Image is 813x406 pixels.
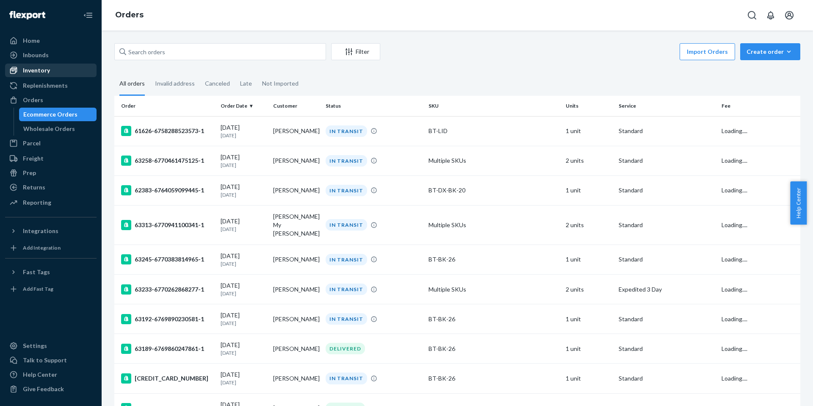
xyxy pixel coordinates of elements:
[747,47,794,56] div: Create order
[270,275,322,304] td: [PERSON_NAME]
[718,116,800,146] td: Loading....
[5,166,97,180] a: Prep
[5,34,97,47] a: Home
[221,349,266,356] p: [DATE]
[23,356,67,364] div: Talk to Support
[19,108,97,121] a: Ecommerce Orders
[108,3,150,28] ol: breadcrumbs
[619,345,715,353] p: Standard
[221,281,266,297] div: [DATE]
[619,374,715,383] p: Standard
[221,161,266,169] p: [DATE]
[326,313,367,325] div: IN TRANSIT
[19,122,97,136] a: Wholesale Orders
[273,102,319,109] div: Customer
[23,81,68,90] div: Replenishments
[718,205,800,245] td: Loading....
[332,47,380,56] div: Filter
[23,96,43,104] div: Orders
[270,364,322,393] td: [PERSON_NAME]
[619,186,715,195] p: Standard
[429,255,559,264] div: BT-BK-26
[5,339,97,353] a: Settings
[23,125,75,133] div: Wholesale Orders
[221,320,266,327] p: [DATE]
[262,72,299,95] div: Not Imported
[5,241,97,255] a: Add Integration
[562,205,615,245] td: 2 units
[781,7,798,24] button: Open account menu
[217,96,270,116] th: Order Date
[326,284,367,295] div: IN TRANSIT
[790,181,807,225] button: Help Center
[9,11,45,19] img: Flexport logo
[718,304,800,334] td: Loading....
[23,385,64,393] div: Give Feedback
[562,96,615,116] th: Units
[562,146,615,175] td: 2 units
[326,185,367,196] div: IN TRANSIT
[619,156,715,165] p: Standard
[5,368,97,381] a: Help Center
[23,51,49,59] div: Inbounds
[221,132,266,139] p: [DATE]
[718,364,800,393] td: Loading....
[562,175,615,205] td: 1 unit
[121,185,214,195] div: 62383-6764059099445-1
[23,110,77,119] div: Ecommerce Orders
[562,116,615,146] td: 1 unit
[270,334,322,364] td: [PERSON_NAME]
[326,219,367,231] div: IN TRANSIT
[270,205,322,245] td: [PERSON_NAME] My [PERSON_NAME]
[221,370,266,386] div: [DATE]
[562,364,615,393] td: 1 unit
[5,224,97,238] button: Integrations
[270,245,322,274] td: [PERSON_NAME]
[121,344,214,354] div: 63189-6769860247861-1
[221,252,266,267] div: [DATE]
[5,152,97,165] a: Freight
[23,36,40,45] div: Home
[429,127,559,135] div: BT-LID
[5,79,97,92] a: Replenishments
[221,183,266,198] div: [DATE]
[425,146,562,175] td: Multiple SKUs
[221,290,266,297] p: [DATE]
[270,304,322,334] td: [PERSON_NAME]
[718,146,800,175] td: Loading....
[121,314,214,324] div: 63192-6769890230581-1
[23,183,45,192] div: Returns
[429,315,559,323] div: BT-BK-26
[221,341,266,356] div: [DATE]
[615,96,718,116] th: Service
[718,334,800,364] td: Loading....
[221,311,266,327] div: [DATE]
[331,43,380,60] button: Filter
[619,255,715,264] p: Standard
[270,116,322,146] td: [PERSON_NAME]
[23,66,50,75] div: Inventory
[121,156,214,166] div: 63258-6770461475125-1
[221,260,266,267] p: [DATE]
[425,275,562,304] td: Multiple SKUs
[562,245,615,274] td: 1 unit
[119,72,145,96] div: All orders
[155,72,195,95] div: Invalid address
[5,93,97,107] a: Orders
[5,265,97,279] button: Fast Tags
[5,136,97,150] a: Parcel
[429,345,559,353] div: BT-BK-26
[205,72,230,95] div: Canceled
[326,254,367,265] div: IN TRANSIT
[121,254,214,264] div: 63245-6770383814965-1
[680,43,735,60] button: Import Orders
[322,96,425,116] th: Status
[562,304,615,334] td: 1 unit
[718,245,800,274] td: Loading....
[718,175,800,205] td: Loading....
[5,353,97,367] a: Talk to Support
[619,127,715,135] p: Standard
[80,7,97,24] button: Close Navigation
[425,205,562,245] td: Multiple SKUs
